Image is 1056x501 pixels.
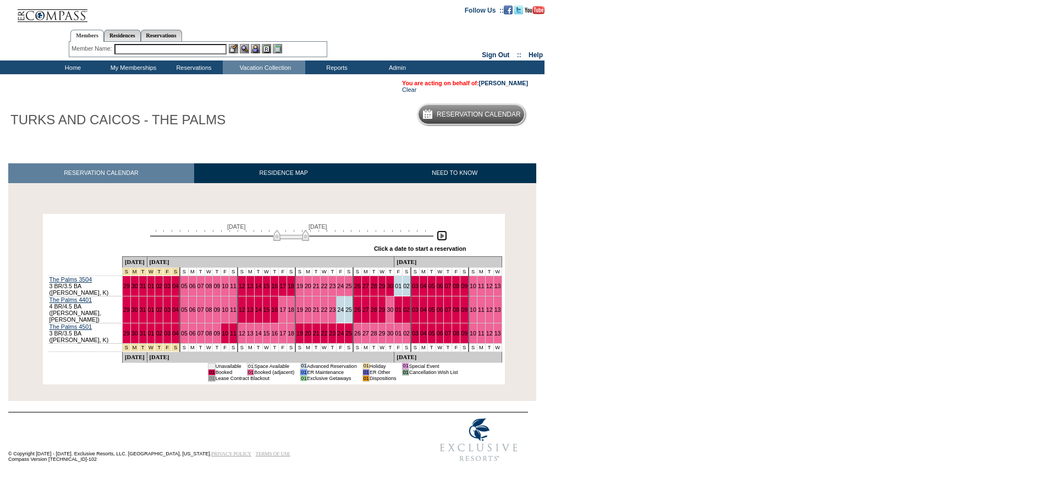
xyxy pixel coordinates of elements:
[461,283,468,289] a: 09
[420,283,427,289] a: 04
[288,283,294,289] a: 18
[189,330,196,337] a: 06
[437,230,447,241] img: Next
[147,351,394,362] td: [DATE]
[123,283,130,289] a: 29
[412,330,419,337] a: 03
[164,330,170,337] a: 03
[254,267,262,276] td: T
[122,351,147,362] td: [DATE]
[312,343,320,351] td: T
[172,330,179,337] a: 04
[402,80,528,86] span: You are acting on behalf of:
[362,306,369,313] a: 27
[123,306,130,313] a: 29
[213,267,221,276] td: T
[525,6,544,14] img: Subscribe to our YouTube Channel
[229,267,238,276] td: S
[205,343,213,351] td: W
[402,86,416,93] a: Clear
[221,267,229,276] td: F
[296,330,303,337] a: 19
[362,369,369,375] td: 01
[379,330,386,337] a: 29
[494,306,501,313] a: 13
[139,267,147,276] td: Spring Break Wk 4 2026
[428,306,435,313] a: 05
[378,343,386,351] td: W
[288,306,294,313] a: 18
[465,5,504,14] td: Follow Us ::
[395,330,402,337] a: 01
[262,343,271,351] td: W
[208,369,215,375] td: 01
[478,330,485,337] a: 11
[147,343,155,351] td: Spring Break Wk 4 2026
[213,306,220,313] a: 09
[428,330,435,337] a: 05
[147,267,155,276] td: Spring Break Wk 4 2026
[180,267,188,276] td: S
[239,306,245,313] a: 12
[148,306,155,313] a: 01
[122,267,130,276] td: Spring Break Wk 4 2026
[288,330,294,337] a: 18
[189,283,196,289] a: 06
[412,283,419,289] a: 03
[419,343,427,351] td: M
[366,60,426,74] td: Admin
[211,451,251,456] a: PRIVACY POLICY
[140,330,146,337] a: 31
[312,267,320,276] td: T
[419,267,427,276] td: M
[206,283,212,289] a: 08
[229,44,238,53] img: b_edit.gif
[453,330,459,337] a: 08
[213,283,220,289] a: 09
[279,343,287,351] td: F
[479,80,528,86] a: [PERSON_NAME]
[287,343,295,351] td: S
[130,267,139,276] td: Spring Break Wk 4 2026
[387,330,393,337] a: 30
[172,343,180,351] td: Spring Break Wk 4 2026
[444,283,451,289] a: 07
[427,267,436,276] td: T
[395,306,402,313] a: 01
[71,44,114,53] div: Member Name:
[486,330,493,337] a: 12
[452,267,460,276] td: F
[188,267,196,276] td: M
[271,343,279,351] td: T
[172,283,179,289] a: 04
[156,330,162,337] a: 02
[215,363,241,369] td: Unavailable
[148,330,155,337] a: 01
[444,267,452,276] td: T
[163,267,172,276] td: Spring Break Wk 4 2026
[370,363,397,369] td: Holiday
[478,283,485,289] a: 11
[254,343,262,351] td: T
[412,306,419,313] a: 03
[222,306,228,313] a: 10
[321,306,328,313] a: 22
[156,283,162,289] a: 02
[328,343,337,351] td: T
[122,256,147,267] td: [DATE]
[320,267,328,276] td: W
[208,363,215,369] td: 01
[206,330,212,337] a: 08
[271,267,279,276] td: T
[131,330,138,337] a: 30
[50,296,92,303] a: The Palms 4401
[313,330,320,337] a: 21
[279,330,286,337] a: 17
[461,306,468,313] a: 09
[486,306,493,313] a: 12
[371,306,377,313] a: 28
[156,306,162,313] a: 02
[300,369,307,375] td: 01
[130,343,139,351] td: Spring Break Wk 4 2026
[337,306,344,313] a: 24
